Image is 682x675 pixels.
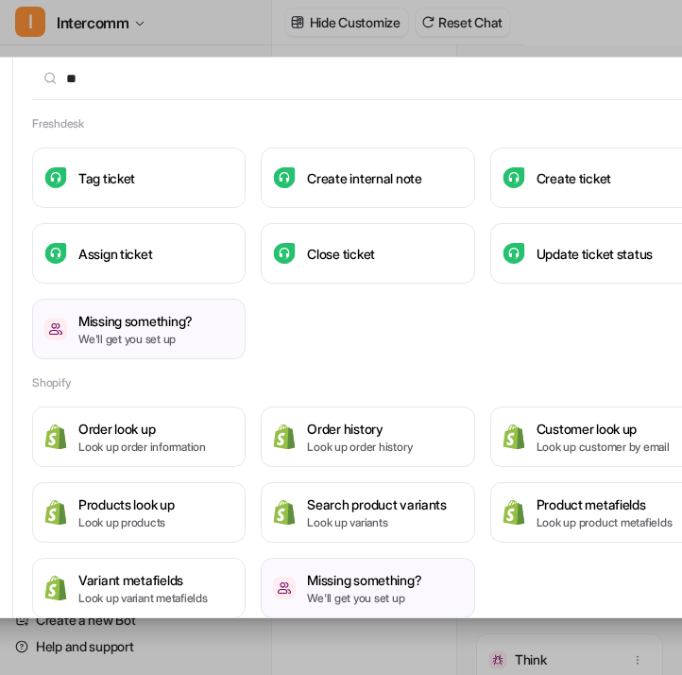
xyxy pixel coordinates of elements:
[32,115,84,132] h2: Freshdesk
[503,424,525,449] img: Customer look up
[273,424,296,449] img: Order history
[32,407,246,467] button: Order look upOrder look upLook up order information
[78,494,175,514] h3: Products look up
[307,494,447,514] h3: Search product variants
[537,419,670,439] h3: Customer look up
[32,223,246,284] button: Assign ticketAssign ticket
[78,331,193,348] p: We'll get you set up
[44,167,67,189] img: Tag ticket
[32,147,246,208] button: Tag ticketTag ticket
[503,243,525,265] img: Update ticket status
[307,570,421,590] h3: Missing something?
[78,244,152,264] h3: Assign ticket
[273,499,296,525] img: Search product variants
[307,244,375,264] h3: Close ticket
[44,318,67,340] img: /missing-something
[273,167,296,189] img: Create internal note
[78,419,206,439] h3: Order look up
[261,223,474,284] button: Close ticketClose ticket
[78,168,135,188] h3: Tag ticket
[78,570,208,590] h3: Variant metafields
[537,244,653,264] h3: Update ticket status
[44,424,67,449] img: Order look up
[537,168,611,188] h3: Create ticket
[261,558,474,618] button: /missing-somethingMissing something?We'll get you set up
[78,514,175,531] p: Look up products
[32,558,246,618] button: Variant metafieldsVariant metafieldsLook up variant metafields
[503,499,525,525] img: Product metafields
[32,482,246,543] button: Products look upProducts look upLook up products
[503,167,525,189] img: Create ticket
[44,243,67,265] img: Assign ticket
[78,590,208,607] p: Look up variant metafields
[32,299,246,359] button: /missing-somethingMissing something?We'll get you set up
[537,439,670,456] p: Look up customer by email
[261,482,474,543] button: Search product variantsSearch product variantsLook up variants
[307,590,421,607] p: We'll get you set up
[307,439,412,456] p: Look up order history
[307,514,447,531] p: Look up variants
[537,514,673,531] p: Look up product metafields
[78,311,193,331] h3: Missing something?
[44,499,67,525] img: Products look up
[32,374,70,391] h2: Shopify
[261,147,474,208] button: Create internal noteCreate internal note
[307,419,412,439] h3: Order history
[78,439,206,456] p: Look up order information
[273,577,296,599] img: /missing-something
[307,168,421,188] h3: Create internal note
[537,494,673,514] h3: Product metafields
[44,575,67,600] img: Variant metafields
[273,243,296,265] img: Close ticket
[261,407,474,467] button: Order historyOrder historyLook up order history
